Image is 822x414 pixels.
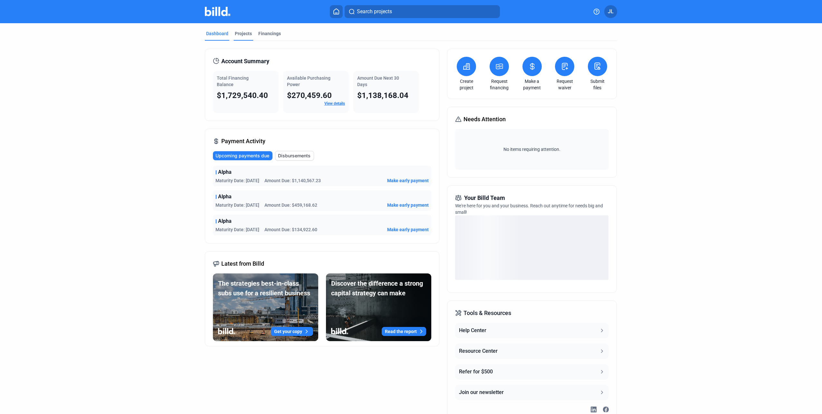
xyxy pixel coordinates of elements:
[459,347,498,355] div: Resource Center
[464,193,505,202] span: Your Billd Team
[464,115,506,124] span: Needs Attention
[218,193,232,201] span: Alpha
[264,177,321,184] span: Amount Due: $1,140,567.23
[215,202,259,208] span: Maturity Date: [DATE]
[458,146,606,153] span: No items requiring attention.
[586,78,609,91] a: Submit files
[324,101,345,106] a: View details
[387,202,429,208] button: Make early payment
[235,30,252,37] div: Projects
[357,75,399,87] span: Amount Due Next 30 Days
[459,389,504,396] div: Join our newsletter
[206,30,228,37] div: Dashboard
[455,215,608,280] div: loading
[205,7,230,16] img: Billd Company Logo
[382,327,426,336] button: Read the report
[553,78,576,91] a: Request waiver
[455,385,608,400] button: Join our newsletter
[275,151,314,161] button: Disbursements
[455,343,608,359] button: Resource Center
[459,368,493,376] div: Refer for $500
[521,78,543,91] a: Make a payment
[215,226,259,233] span: Maturity Date: [DATE]
[264,226,317,233] span: Amount Due: $134,922.60
[345,5,500,18] button: Search projects
[217,91,268,100] span: $1,729,540.40
[218,279,313,298] div: The strategies best-in-class subs use for a resilient business
[455,78,478,91] a: Create project
[357,91,408,100] span: $1,138,168.04
[213,151,272,160] button: Upcoming payments due
[459,327,486,334] div: Help Center
[221,137,265,146] span: Payment Activity
[218,168,232,176] span: Alpha
[221,259,264,268] span: Latest from Billd
[608,8,614,15] span: JL
[258,30,281,37] div: Financings
[455,364,608,379] button: Refer for $500
[604,5,617,18] button: JL
[264,202,317,208] span: Amount Due: $459,168.62
[387,177,429,184] button: Make early payment
[357,8,392,15] span: Search projects
[221,57,269,66] span: Account Summary
[218,217,232,225] span: Alpha
[455,203,603,215] span: We're here for you and your business. Reach out anytime for needs big and small!
[287,75,330,87] span: Available Purchasing Power
[331,279,426,298] div: Discover the difference a strong capital strategy can make
[287,91,332,100] span: $270,459.60
[455,323,608,338] button: Help Center
[464,309,511,318] span: Tools & Resources
[278,153,311,159] span: Disbursements
[215,153,269,159] span: Upcoming payments due
[488,78,511,91] a: Request financing
[271,327,313,336] button: Get your copy
[217,75,249,87] span: Total Financing Balance
[215,177,259,184] span: Maturity Date: [DATE]
[387,226,429,233] button: Make early payment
